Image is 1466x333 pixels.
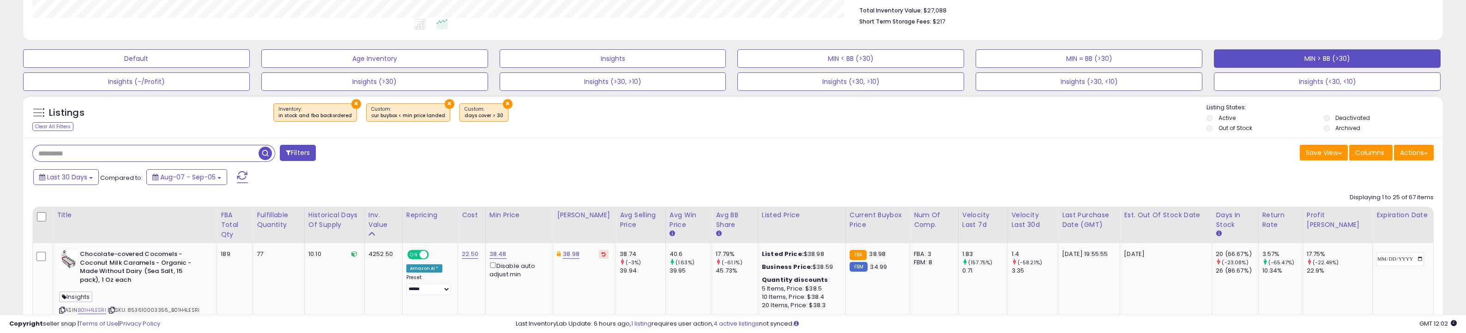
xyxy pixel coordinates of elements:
div: $38.59 [762,263,839,271]
button: Insights [500,49,726,68]
div: 22.9% [1307,267,1372,275]
div: 1.83 [962,250,1007,258]
div: 10.10 [308,250,357,258]
button: MIN < BB (>30) [737,49,964,68]
a: B01H4LESRI [78,306,106,314]
a: Privacy Policy [120,319,160,328]
button: × [445,99,454,109]
small: (-3%) [626,259,641,266]
div: Est. Out Of Stock Date [1124,210,1208,220]
button: Insights (>30, >10) [500,72,726,91]
div: Amazon AI * [406,264,442,273]
div: $38.98 [762,250,839,258]
label: Out of Stock [1219,124,1252,132]
div: 40.6 [670,250,712,258]
small: (-22.49%) [1313,259,1339,266]
small: Avg BB Share. [716,230,721,238]
button: Filters [280,145,316,161]
div: 20 (66.67%) [1216,250,1258,258]
div: Repricing [406,210,454,220]
div: FBA: 3 [914,250,951,258]
li: $27,088 [859,4,1427,15]
div: Last Purchase Date (GMT) [1062,210,1116,230]
div: 10.34% [1262,267,1303,275]
small: (1.63%) [676,259,694,266]
div: 189 [221,250,246,258]
div: 39.95 [670,267,712,275]
span: Columns [1355,148,1384,157]
div: Fulfillable Quantity [257,210,301,230]
div: Num of Comp. [914,210,954,230]
div: 10 Items, Price: $38.4 [762,293,839,301]
div: Return Rate [1262,210,1299,230]
span: OFF [428,251,442,259]
div: 38.74 [620,250,665,258]
b: Business Price: [762,262,813,271]
button: × [503,99,513,109]
span: 34.99 [870,262,887,271]
div: : [762,276,839,284]
div: [PERSON_NAME] [557,210,612,220]
small: (-58.21%) [1018,259,1042,266]
div: Profit [PERSON_NAME] [1307,210,1369,230]
b: Short Term Storage Fees: [859,18,931,25]
div: Displaying 1 to 25 of 67 items [1350,193,1434,202]
small: FBA [850,250,867,260]
div: Disable auto adjust min [489,261,546,279]
strong: Copyright [9,319,43,328]
img: 41VDK+e6EZL._SL40_.jpg [59,250,78,268]
a: 38.98 [563,250,579,259]
div: 3.35 [1012,267,1058,275]
a: 1 listing [631,319,652,328]
label: Active [1219,114,1236,122]
div: Expiration date [1376,210,1430,220]
div: in stock and fba backordered [278,113,352,119]
div: 17.79% [716,250,758,258]
b: Chocolate-covered Cocomels - Coconut Milk Caramels - Organic - Made Without Dairy (Sea Salt, 15 p... [80,250,192,286]
div: ASIN: [59,250,210,325]
div: 26 (86.67%) [1216,267,1258,275]
span: $217 [933,17,945,26]
div: Current Buybox Price [850,210,906,230]
button: MIN = BB (>30) [976,49,1202,68]
div: Avg Win Price [670,210,708,230]
div: Velocity Last 30d [1012,210,1055,230]
span: 38.98 [869,250,886,258]
button: Actions [1394,145,1434,161]
div: Min Price [489,210,549,220]
span: Insights [59,291,92,302]
div: 0.71 [962,267,1007,275]
span: ON [408,251,420,259]
button: Insights (<30, >10) [737,72,964,91]
div: 77 [257,250,297,258]
p: Listing States: [1207,103,1443,112]
button: Insights (>30, <10) [976,72,1202,91]
div: Days In Stock [1216,210,1254,230]
div: 4252.50 [368,250,395,258]
span: Custom: [371,106,445,119]
small: Avg Win Price. [670,230,675,238]
h5: Listings [49,107,84,119]
div: Cost [462,210,482,220]
span: Last 30 Days [47,172,87,182]
small: Days In Stock. [1216,230,1221,238]
p: [DATE] [1124,250,1205,258]
div: FBA Total Qty [221,210,249,239]
button: × [351,99,361,109]
label: Deactivated [1335,114,1370,122]
b: Total Inventory Value: [859,6,922,14]
div: 39.94 [620,267,665,275]
div: Clear All Filters [32,122,73,131]
button: Columns [1349,145,1393,161]
button: Save View [1300,145,1348,161]
span: 2025-10-6 12:02 GMT [1419,319,1457,328]
div: 45.73% [716,267,758,275]
button: Aug-07 - Sep-05 [146,169,227,185]
th: CSV column name: cust_attr_1_Expiration date [1373,207,1434,243]
span: Compared to: [100,173,143,182]
span: Aug-07 - Sep-05 [160,172,216,182]
div: 1.4 [1012,250,1058,258]
small: (-61.1%) [722,259,742,266]
button: Insights (-/Profit) [23,72,250,91]
a: 4 active listings [713,319,759,328]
